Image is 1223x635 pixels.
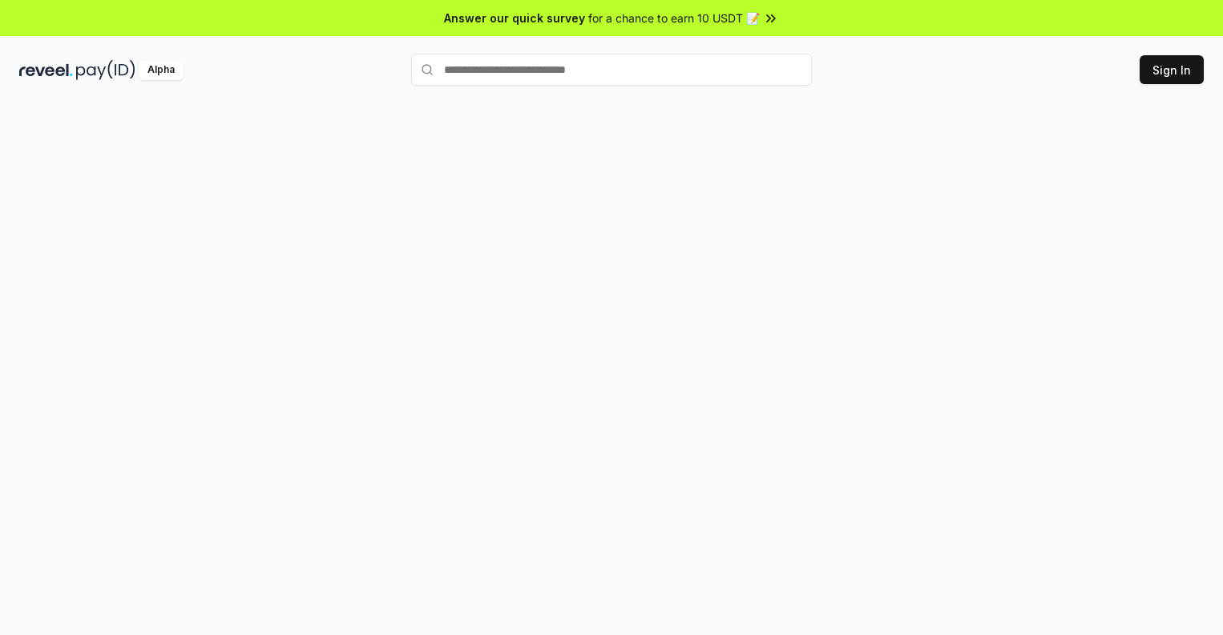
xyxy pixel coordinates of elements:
[139,60,184,80] div: Alpha
[76,60,135,80] img: pay_id
[1140,55,1204,84] button: Sign In
[444,10,585,26] span: Answer our quick survey
[19,60,73,80] img: reveel_dark
[588,10,760,26] span: for a chance to earn 10 USDT 📝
